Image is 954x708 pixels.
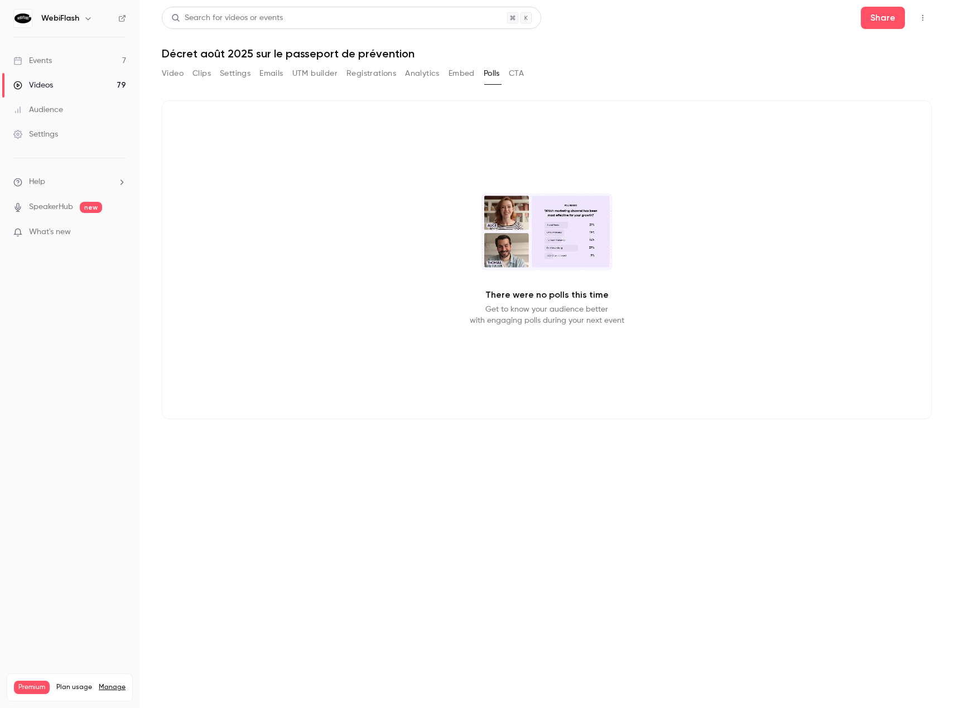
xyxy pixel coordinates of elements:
button: Clips [192,65,211,83]
div: Videos [13,80,53,91]
button: Polls [484,65,500,83]
button: Analytics [405,65,440,83]
div: Search for videos or events [171,12,283,24]
button: Top Bar Actions [914,9,932,27]
h1: Décret août 2025 sur le passeport de prévention [162,47,932,60]
button: Emails [259,65,283,83]
div: Events [13,55,52,66]
button: Video [162,65,184,83]
button: Embed [449,65,475,83]
button: Settings [220,65,250,83]
a: Manage [99,683,126,692]
span: What's new [29,226,71,238]
button: Share [861,7,905,29]
img: WebiFlash [14,9,32,27]
li: help-dropdown-opener [13,176,126,188]
span: Premium [14,681,50,694]
div: Audience [13,104,63,115]
h6: WebiFlash [41,13,79,24]
iframe: Noticeable Trigger [113,227,126,237]
span: Help [29,176,45,188]
span: new [80,202,102,213]
a: SpeakerHub [29,201,73,213]
div: Settings [13,129,58,140]
p: There were no polls this time [485,288,609,302]
p: Get to know your audience better with engaging polls during your next event [470,304,624,326]
button: Registrations [346,65,396,83]
span: Plan usage [56,683,92,692]
button: CTA [509,65,524,83]
button: UTM builder [292,65,338,83]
